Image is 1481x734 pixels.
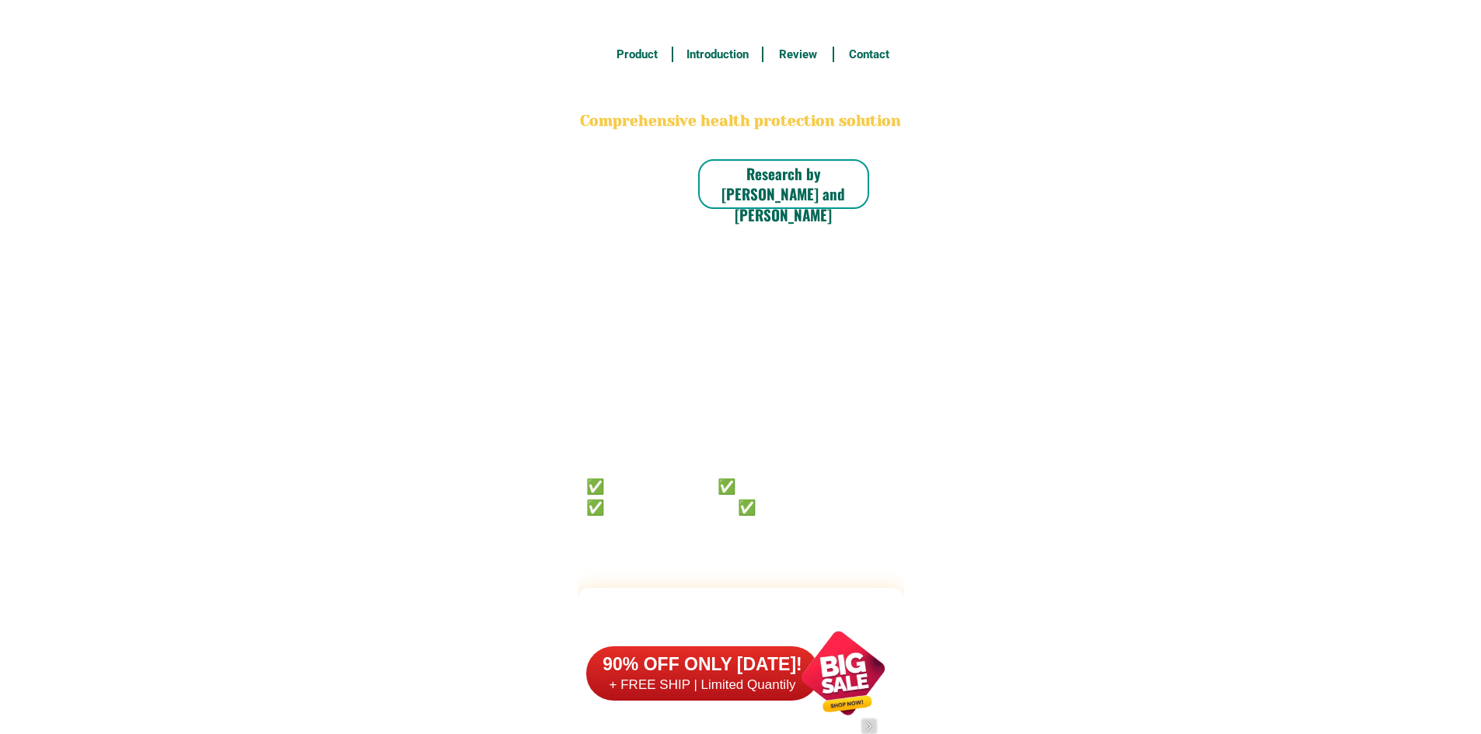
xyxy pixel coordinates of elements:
h3: FREE SHIPPING NATIONWIDE [578,9,904,32]
h6: Contact [843,46,896,64]
h6: Product [610,46,663,64]
h2: FAKE VS ORIGINAL [578,600,904,642]
h6: Research by [PERSON_NAME] and [PERSON_NAME] [698,163,869,225]
h6: ✅ 𝙰𝚗𝚝𝚒 𝙲𝚊𝚗𝚌𝚎𝚛 ✅ 𝙰𝚗𝚝𝚒 𝚂𝚝𝚛𝚘𝚔𝚎 ✅ 𝙰𝚗𝚝𝚒 𝙳𝚒𝚊𝚋𝚎𝚝𝚒𝚌 ✅ 𝙳𝚒𝚊𝚋𝚎𝚝𝚎𝚜 [586,475,852,516]
h6: Introduction [681,46,753,64]
h2: Comprehensive health protection solution [578,110,904,133]
h6: + FREE SHIP | Limited Quantily [586,677,819,694]
h6: 90% OFF ONLY [DATE]! [586,653,819,677]
h6: Review [772,46,825,64]
h2: BONA VITA COFFEE [578,75,904,111]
